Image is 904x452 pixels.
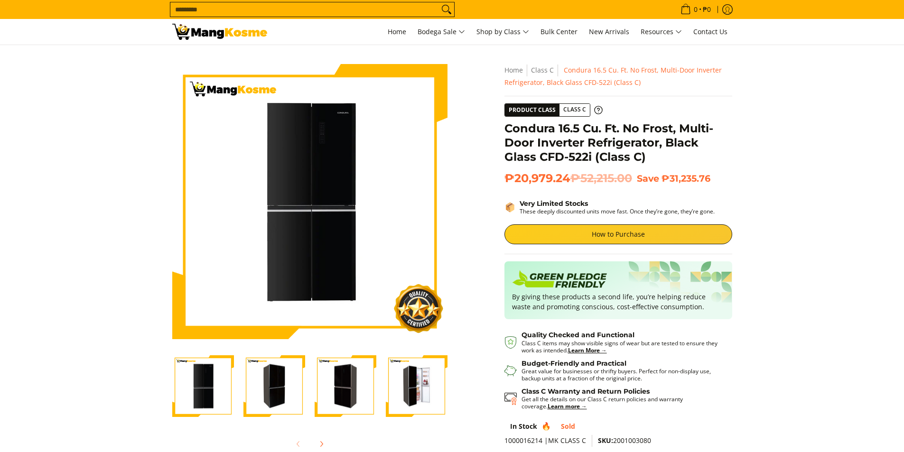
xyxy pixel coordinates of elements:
[522,340,723,354] p: Class C items may show visible signs of wear but are tested to ensure they work as intended.
[692,6,699,13] span: 0
[522,387,650,396] strong: Class C Warranty and Return Policies
[172,356,234,416] img: Condura 16.5 Cu. Ft. No Frost, Multi-Door Inverter Refrigerator, Black Glass CFD-522i (Class C)-1
[561,422,575,431] span: Sold
[636,19,687,45] a: Resources
[243,356,305,416] img: Condura 16.5 Cu. Ft. No Frost, Multi-Door Inverter Refrigerator, Black Glass CFD-522i (Class C)-2
[522,396,723,410] p: Get all the details on our Class C return policies and warranty coverage.
[504,65,722,87] span: Condura 16.5 Cu. Ft. No Frost, Multi-Door Inverter Refrigerator, Black Glass CFD-522i (Class C)
[505,104,559,116] span: Product Class
[531,65,554,74] a: Class C
[520,208,715,215] p: These deeply discounted units move fast. Once they’re gone, they’re gone.
[689,19,732,45] a: Contact Us
[568,346,607,354] a: Learn More →
[510,422,537,431] span: In Stock
[548,402,587,410] a: Learn more →
[641,26,682,38] span: Resources
[536,19,582,45] a: Bulk Center
[172,67,447,336] img: Condura 16.5 Cu. Ft. No Frost, Multi-Door Inverter Refrigerator, Black Glass CFD-522i (Class C)
[637,173,659,184] span: Save
[418,26,465,38] span: Bodega Sale
[386,356,447,416] img: Condura 16.5 Cu. Ft. No Frost, Multi-Door Inverter Refrigerator, Black Glass CFD-522i (Class C)-4
[598,436,613,445] span: SKU:
[598,436,651,445] span: 2001003080
[388,27,406,36] span: Home
[520,199,588,208] strong: Very Limited Stocks
[504,121,732,164] h1: Condura 16.5 Cu. Ft. No Frost, Multi-Door Inverter Refrigerator, Black Glass CFD-522i (Class C)
[476,26,529,38] span: Shop by Class
[662,173,710,184] span: ₱31,235.76
[439,2,454,17] button: Search
[522,368,723,382] p: Great value for businesses or thrifty buyers. Perfect for non-display use, backup units at a frac...
[522,359,626,368] strong: Budget-Friendly and Practical
[512,292,725,312] p: By giving these products a second life, you’re helping reduce waste and promoting conscious, cost...
[472,19,534,45] a: Shop by Class
[504,224,732,244] a: How to Purchase
[559,104,590,116] span: Class C
[693,27,727,36] span: Contact Us
[277,19,732,45] nav: Main Menu
[504,65,523,74] a: Home
[701,6,712,13] span: ₱0
[172,24,267,40] img: Condura 16.5 Cu. Ft. No Frost, Multi-Door Inverter Refrigerator, Black | Mang Kosme
[315,356,376,416] img: Condura 16.5 Cu. Ft. No Frost, Multi-Door Inverter Refrigerator, Black Glass CFD-522i (Class C)-3
[504,171,632,185] span: ₱20,979.24
[504,103,603,117] a: Product Class Class C
[504,436,586,445] span: 1000016214 |MK CLASS C
[589,27,629,36] span: New Arrivals
[584,19,634,45] a: New Arrivals
[413,19,470,45] a: Bodega Sale
[383,19,411,45] a: Home
[678,4,714,15] span: •
[512,269,607,292] img: Badge sustainability green pledge friendly
[522,331,634,339] strong: Quality Checked and Functional
[570,171,632,185] del: ₱52,215.00
[541,27,578,36] span: Bulk Center
[504,64,732,89] nav: Breadcrumbs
